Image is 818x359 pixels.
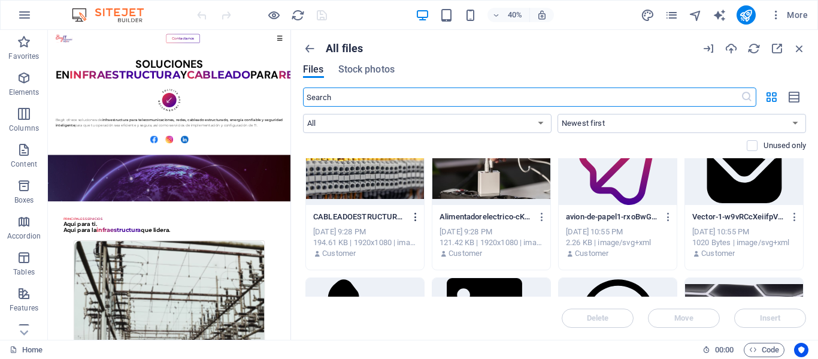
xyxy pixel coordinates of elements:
[487,8,530,22] button: 40%
[749,343,779,357] span: Code
[11,159,37,169] p: Content
[641,8,655,22] i: Design (Ctrl+Alt+Y)
[266,8,281,22] button: Click here to leave preview mode and continue editing
[303,62,324,77] span: Files
[701,248,735,259] p: Customer
[566,227,669,237] div: [DATE] 10:55 PM
[723,345,725,354] span: :
[770,42,783,55] i: Maximize
[449,248,482,259] p: Customer
[505,8,525,22] h6: 40%
[313,237,417,248] div: 194.61 KB | 1920x1080 | image/jpeg
[313,227,417,237] div: [DATE] 9:28 PM
[715,343,734,357] span: 00 00
[566,237,669,248] div: 2.26 KB | image/svg+xml
[290,8,305,22] button: reload
[69,8,159,22] img: Editor Logo
[10,303,38,313] p: Features
[326,42,363,55] p: All files
[692,212,784,222] p: Vector-1-w9vRCcXeiifpVprb8y_KKg.svg
[440,227,543,237] div: [DATE] 9:28 PM
[764,140,806,151] p: Displays only files that are not in use on the website. Files added during this session can still...
[440,212,532,222] p: Alimentadorelectrico-cKTMHY1Sxi6VTFF52AtN0Q.jpg
[575,248,608,259] p: Customer
[303,88,741,107] input: Search
[689,8,702,22] i: Navigator
[9,88,40,97] p: Elements
[713,8,727,22] button: text_generator
[665,8,679,22] button: pages
[313,212,405,222] p: CABLEADOESTRUCTURADO-YXu4FIgb4_B25RQr47uWWA.jpg
[665,8,678,22] i: Pages (Ctrl+Alt+S)
[747,42,761,55] i: Reload
[10,343,43,357] a: Click to cancel selection. Double-click to open Pages
[692,227,796,237] div: [DATE] 10:55 PM
[744,343,784,357] button: Code
[9,123,39,133] p: Columns
[739,8,753,22] i: Publish
[303,42,316,55] i: Show all folders
[794,343,808,357] button: Usercentrics
[291,8,305,22] i: Reload page
[725,42,738,55] i: Upload
[641,8,655,22] button: design
[713,8,726,22] i: AI Writer
[13,267,35,277] p: Tables
[7,231,41,241] p: Accordion
[14,195,34,205] p: Boxes
[322,248,356,259] p: Customer
[702,42,715,55] i: URL import
[689,8,703,22] button: navigator
[8,52,39,61] p: Favorites
[440,237,543,248] div: 121.42 KB | 1920x1080 | image/jpeg
[702,343,734,357] h6: Session time
[566,212,658,222] p: avion-de-papel1-rxoBwGEZwF8U4OZN2q1vDw.svg
[765,5,813,25] button: More
[338,62,395,77] span: Stock photos
[537,10,547,20] i: On resize automatically adjust zoom level to fit chosen device.
[737,5,756,25] button: publish
[793,42,806,55] i: Close
[692,237,796,248] div: 1020 Bytes | image/svg+xml
[770,9,808,21] span: More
